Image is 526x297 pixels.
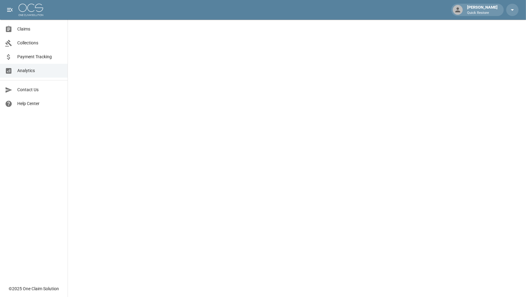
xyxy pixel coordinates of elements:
button: open drawer [4,4,16,16]
div: [PERSON_NAME] [465,4,500,15]
span: Payment Tracking [17,54,63,60]
span: Claims [17,26,63,32]
p: Quick Restore [467,10,498,16]
span: Help Center [17,100,63,107]
span: Collections [17,40,63,46]
span: Analytics [17,67,63,74]
div: © 2025 One Claim Solution [9,286,59,292]
span: Contact Us [17,87,63,93]
img: ocs-logo-white-transparent.png [19,4,43,16]
iframe: Embedded Dashboard [68,20,526,295]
